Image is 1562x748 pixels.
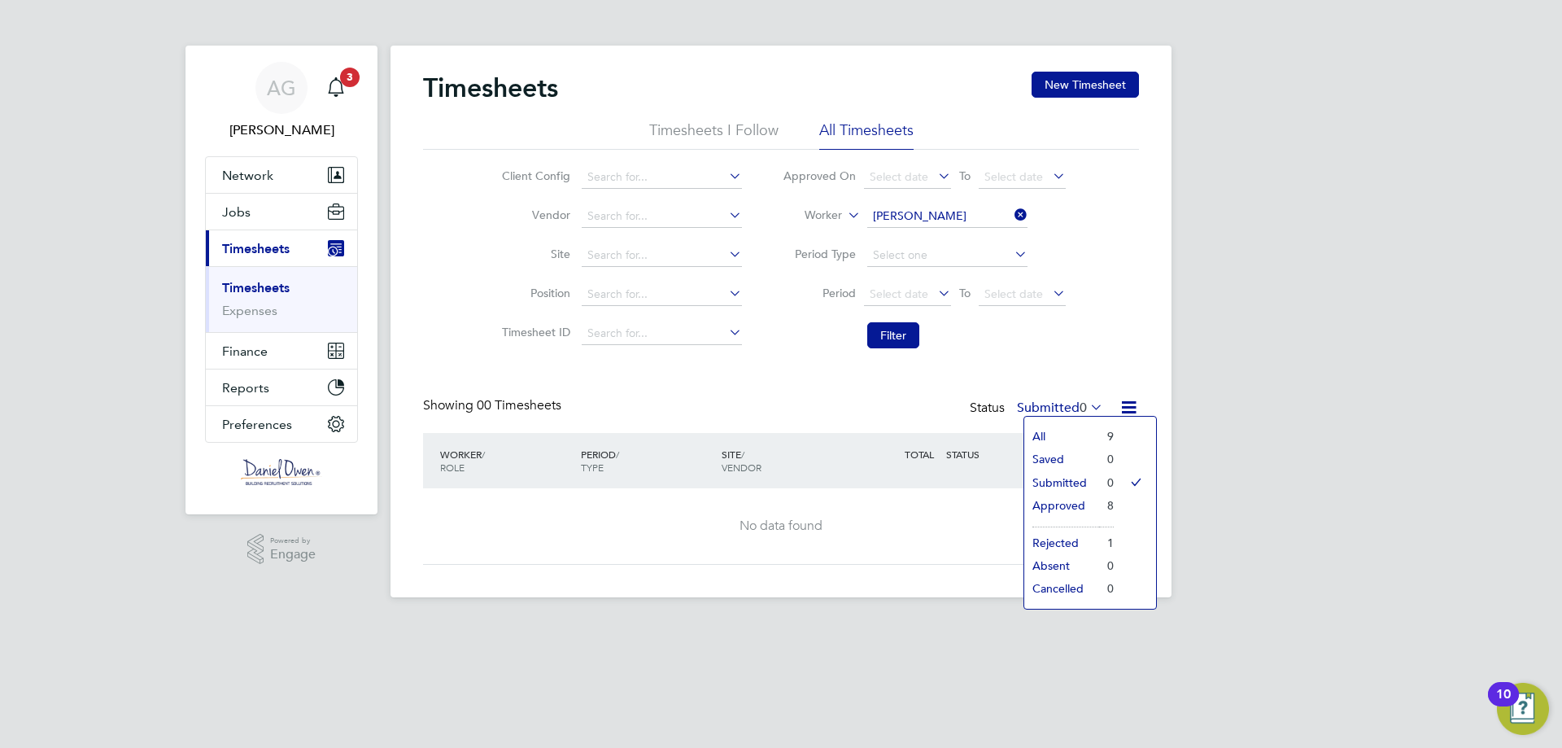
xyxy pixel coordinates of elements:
input: Search for... [867,205,1028,228]
span: Select date [870,287,928,301]
img: danielowen-logo-retina.png [241,459,322,485]
label: Submitted [1017,400,1103,416]
li: 9 [1099,425,1114,448]
div: WORKER [436,440,577,482]
a: Go to home page [205,459,358,485]
li: Absent [1024,554,1099,577]
span: Preferences [222,417,292,432]
div: STATUS [942,440,1027,469]
div: Status [970,397,1106,420]
li: Saved [1024,448,1099,470]
a: AG[PERSON_NAME] [205,62,358,140]
span: Powered by [270,534,316,548]
span: Finance [222,343,268,359]
span: Select date [984,287,1043,301]
label: Approved On [783,168,856,183]
span: Reports [222,380,269,396]
span: ROLE [440,461,465,474]
a: Expenses [222,303,277,318]
li: Submitted [1024,471,1099,494]
li: 0 [1099,448,1114,470]
li: 0 [1099,577,1114,600]
input: Search for... [582,283,742,306]
li: 0 [1099,471,1114,494]
label: Position [497,286,570,300]
li: 1 [1099,531,1114,554]
span: 0 [1080,400,1087,416]
span: Engage [270,548,316,562]
label: Worker [769,208,842,224]
span: Select date [984,169,1043,184]
label: Period Type [783,247,856,261]
a: 3 [320,62,352,114]
div: SITE [718,440,858,482]
span: Jobs [222,204,251,220]
nav: Main navigation [185,46,377,514]
button: Timesheets [206,230,357,266]
span: To [954,165,975,186]
input: Search for... [582,322,742,345]
span: / [741,448,744,461]
input: Select one [867,244,1028,267]
li: Cancelled [1024,577,1099,600]
input: Search for... [582,166,742,189]
input: Search for... [582,205,742,228]
span: Network [222,168,273,183]
h2: Timesheets [423,72,558,104]
label: Vendor [497,208,570,222]
a: Timesheets [222,280,290,295]
span: To [954,282,975,304]
button: Open Resource Center, 10 new notifications [1497,683,1549,735]
span: Timesheets [222,241,290,256]
button: Preferences [206,406,357,442]
label: Client Config [497,168,570,183]
div: Timesheets [206,266,357,332]
button: Finance [206,333,357,369]
span: 3 [340,68,360,87]
span: / [616,448,619,461]
span: Select date [870,169,928,184]
span: TYPE [581,461,604,474]
label: Period [783,286,856,300]
button: New Timesheet [1032,72,1139,98]
input: Search for... [582,244,742,267]
span: / [482,448,485,461]
li: 0 [1099,554,1114,577]
div: Showing [423,397,565,414]
span: Amy Garcia [205,120,358,140]
li: Approved [1024,494,1099,517]
label: Timesheet ID [497,325,570,339]
div: PERIOD [577,440,718,482]
span: TOTAL [905,448,934,461]
li: Rejected [1024,531,1099,554]
div: No data found [439,518,1123,535]
label: Site [497,247,570,261]
li: Timesheets I Follow [649,120,779,150]
button: Network [206,157,357,193]
span: VENDOR [722,461,761,474]
span: 00 Timesheets [477,397,561,413]
button: Jobs [206,194,357,230]
button: Reports [206,370,357,405]
button: Filter [867,322,919,348]
li: All Timesheets [819,120,914,150]
li: 8 [1099,494,1114,517]
div: 10 [1496,694,1511,715]
li: All [1024,425,1099,448]
a: Powered byEngage [247,534,316,565]
span: AG [267,77,296,98]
